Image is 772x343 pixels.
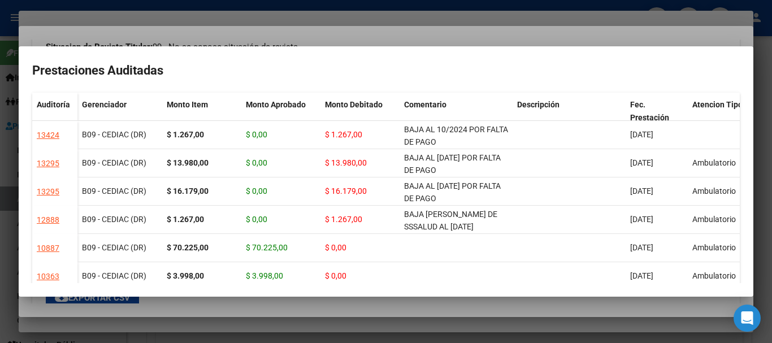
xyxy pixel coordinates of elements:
[32,60,740,81] h2: Prestaciones Auditadas
[82,243,146,252] span: B09 - CEDIAC (DR)
[37,242,59,255] div: 10887
[37,185,59,198] div: 13295
[82,130,146,139] span: B09 - CEDIAC (DR)
[167,158,209,167] strong: $ 13.980,00
[82,271,146,280] span: B09 - CEDIAC (DR)
[167,100,208,109] span: Monto Item
[404,125,508,172] span: BAJA AL 10/2024 POR FALTA DE PAGO CORRESPONDIENTE PARA CONTAR CON COBERTURA
[404,181,501,229] span: BAJA AL [DATE] POR FALTA DE PAGO CORRESPONDIENTE PARA CONTAR CON COBERTURA
[167,243,209,252] strong: $ 70.225,00
[37,129,59,142] div: 13424
[734,305,761,332] div: Open Intercom Messenger
[241,93,320,140] datatable-header-cell: Monto Aprobado
[325,186,367,196] span: $ 16.179,00
[692,215,736,224] span: Ambulatorio
[246,130,267,139] span: $ 0,00
[37,100,70,109] span: Auditoría
[688,93,750,140] datatable-header-cell: Atencion Tipo
[692,243,736,252] span: Ambulatorio
[37,270,59,283] div: 10363
[513,93,626,140] datatable-header-cell: Descripción
[320,93,400,140] datatable-header-cell: Monto Debitado
[630,186,653,196] span: [DATE]
[400,93,513,140] datatable-header-cell: Comentario
[82,186,146,196] span: B09 - CEDIAC (DR)
[167,130,204,139] strong: $ 1.267,00
[167,271,204,280] strong: $ 3.998,00
[246,215,267,224] span: $ 0,00
[32,93,77,140] datatable-header-cell: Auditoría
[325,158,367,167] span: $ 13.980,00
[692,271,736,280] span: Ambulatorio
[167,186,209,196] strong: $ 16.179,00
[325,100,383,109] span: Monto Debitado
[325,130,362,139] span: $ 1.267,00
[246,243,288,252] span: $ 70.225,00
[325,271,346,280] span: $ 0,00
[404,153,501,201] span: BAJA AL [DATE] POR FALTA DE PAGO CORRESPONDIENTE PARA CONTAR CON COBERTURA
[630,215,653,224] span: [DATE]
[37,157,59,170] div: 13295
[325,243,346,252] span: $ 0,00
[626,93,688,140] datatable-header-cell: Fec. Prestación
[246,186,267,196] span: $ 0,00
[162,93,241,140] datatable-header-cell: Monto Item
[517,100,560,109] span: Descripción
[692,158,736,167] span: Ambulatorio
[77,93,162,140] datatable-header-cell: Gerenciador
[167,215,204,224] strong: $ 1.267,00
[246,100,306,109] span: Monto Aprobado
[82,158,146,167] span: B09 - CEDIAC (DR)
[82,215,146,224] span: B09 - CEDIAC (DR)
[246,271,283,280] span: $ 3.998,00
[630,130,653,139] span: [DATE]
[404,210,497,232] span: BAJA [PERSON_NAME] DE SSSALUD AL [DATE]
[404,100,446,109] span: Comentario
[630,271,653,280] span: [DATE]
[692,186,736,196] span: Ambulatorio
[692,100,743,109] span: Atencion Tipo
[325,215,362,224] span: $ 1.267,00
[82,100,127,109] span: Gerenciador
[246,158,267,167] span: $ 0,00
[630,158,653,167] span: [DATE]
[37,214,59,227] div: 12888
[630,100,669,122] span: Fec. Prestación
[630,243,653,252] span: [DATE]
